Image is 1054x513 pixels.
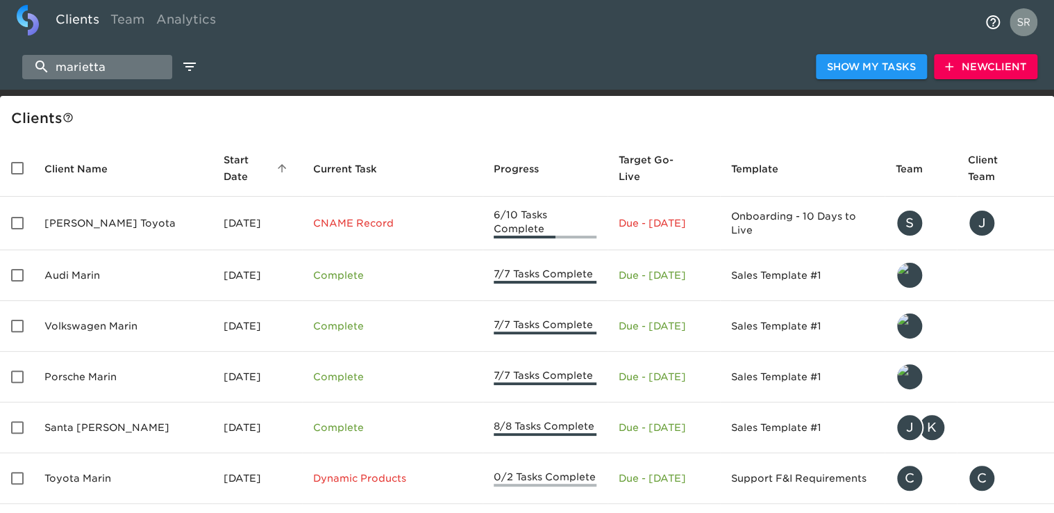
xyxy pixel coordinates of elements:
[918,414,946,441] div: K
[33,197,212,250] td: [PERSON_NAME] Toyota
[313,216,471,230] p: CNAME Record
[619,471,709,485] p: Due - [DATE]
[313,268,471,282] p: Complete
[483,197,608,250] td: 6/10 Tasks Complete
[896,161,941,177] span: Team
[33,250,212,301] td: Audi Marin
[1010,8,1037,36] img: Profile
[720,250,885,301] td: Sales Template #1
[212,301,302,352] td: [DATE]
[619,152,709,185] span: Target Go-Live
[896,209,923,237] div: S
[178,55,201,79] button: edit
[720,352,885,402] td: Sales Template #1
[897,313,922,339] img: tyler@roadster.com
[619,370,709,384] p: Due - [DATE]
[212,250,302,301] td: [DATE]
[896,464,946,492] div: courteney.stenberg@roadster.com
[313,161,377,177] span: This is the next Task in this Hub that should be completed
[50,5,105,39] a: Clients
[896,464,923,492] div: C
[483,352,608,402] td: 7/7 Tasks Complete
[33,453,212,504] td: Toyota Marin
[720,453,885,504] td: Support F&I Requirements
[619,268,709,282] p: Due - [DATE]
[313,421,471,434] p: Complete
[976,6,1010,39] button: notifications
[720,402,885,453] td: Sales Template #1
[11,107,1048,129] div: Client s
[896,209,946,237] div: savannah@roadster.com
[33,352,212,402] td: Porsche Marin
[212,352,302,402] td: [DATE]
[33,301,212,352] td: Volkswagen Marin
[968,209,1043,237] div: jmiller@markmiller.com
[619,216,709,230] p: Due - [DATE]
[17,5,39,35] img: logo
[313,370,471,384] p: Complete
[968,464,1043,492] div: courteney@roadster.com
[934,54,1037,80] button: NewClient
[896,414,923,441] div: J
[483,402,608,453] td: 8/8 Tasks Complete
[897,364,922,389] img: tyler@roadster.com
[720,197,885,250] td: Onboarding - 10 Days to Live
[968,464,996,492] div: C
[896,414,946,441] div: justin.gervais@roadster.com, kevin.dodt@roadster.com
[212,197,302,250] td: [DATE]
[968,209,996,237] div: J
[827,58,916,76] span: Show My Tasks
[313,471,471,485] p: Dynamic Products
[483,453,608,504] td: 0/2 Tasks Complete
[224,152,291,185] span: Start Date
[619,152,691,185] span: Calculated based on the start date and the duration of all Tasks contained in this Hub.
[313,319,471,333] p: Complete
[619,421,709,434] p: Due - [DATE]
[968,152,1043,185] span: Client Team
[896,312,946,340] div: tyler@roadster.com
[494,161,557,177] span: Progress
[212,453,302,504] td: [DATE]
[897,263,922,288] img: tyler@roadster.com
[945,58,1026,76] span: New Client
[483,250,608,301] td: 7/7 Tasks Complete
[62,112,74,123] svg: This is a list of all of your clients and clients shared with you
[22,55,172,79] input: search
[105,5,151,39] a: Team
[619,319,709,333] p: Due - [DATE]
[313,161,395,177] span: Current Task
[720,301,885,352] td: Sales Template #1
[151,5,221,39] a: Analytics
[483,301,608,352] td: 7/7 Tasks Complete
[896,363,946,391] div: tyler@roadster.com
[33,402,212,453] td: Santa [PERSON_NAME]
[731,161,796,177] span: Template
[816,54,927,80] button: Show My Tasks
[212,402,302,453] td: [DATE]
[44,161,126,177] span: Client Name
[896,261,946,289] div: tyler@roadster.com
